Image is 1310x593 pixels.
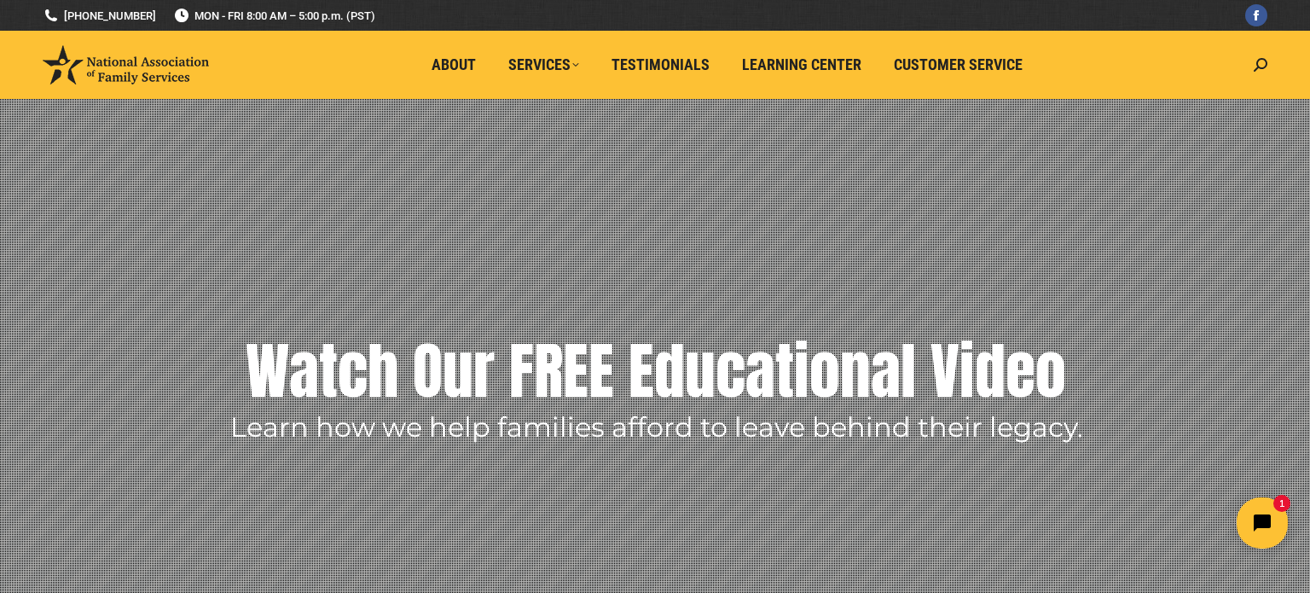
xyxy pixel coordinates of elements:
span: Testimonials [612,55,710,74]
rs-layer: Watch Our FREE Educational Video [246,328,1066,414]
a: [PHONE_NUMBER] [43,8,156,24]
a: About [420,49,488,81]
span: MON - FRI 8:00 AM – 5:00 p.m. (PST) [173,8,375,24]
span: Learning Center [742,55,861,74]
rs-layer: Learn how we help families afford to leave behind their legacy. [230,415,1083,440]
span: Services [508,55,579,74]
img: National Association of Family Services [43,45,209,84]
span: Customer Service [894,55,1023,74]
a: Customer Service [882,49,1035,81]
a: Facebook page opens in new window [1245,4,1267,26]
span: About [432,55,476,74]
a: Learning Center [730,49,873,81]
iframe: Tidio Chat [1009,483,1302,563]
a: Testimonials [600,49,722,81]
